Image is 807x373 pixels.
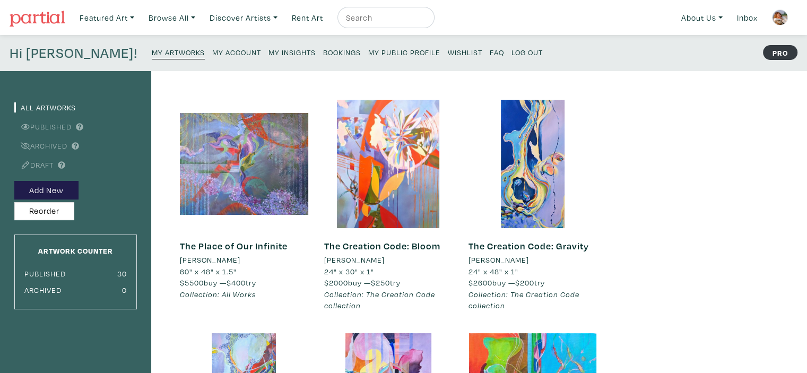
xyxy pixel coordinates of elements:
[180,277,204,288] span: $5500
[490,45,504,59] a: FAQ
[448,47,482,57] small: Wishlist
[117,268,127,279] small: 30
[14,160,54,170] a: Draft
[268,45,316,59] a: My Insights
[180,240,288,252] a: The Place of Our Infinite
[14,122,72,132] a: Published
[212,47,261,57] small: My Account
[732,7,762,29] a: Inbox
[468,266,518,276] span: 24" x 48" x 1"
[14,181,79,199] button: Add New
[268,47,316,57] small: My Insights
[14,202,74,221] button: Reorder
[324,240,440,252] a: The Creation Code: Bloom
[324,277,348,288] span: $2000
[180,254,308,266] a: [PERSON_NAME]
[205,7,282,29] a: Discover Artists
[368,47,440,57] small: My Public Profile
[511,45,543,59] a: Log Out
[152,47,205,57] small: My Artworks
[324,289,435,311] em: Collection: The Creation Code collection
[152,45,205,59] a: My Artworks
[763,45,797,60] strong: PRO
[180,254,240,266] li: [PERSON_NAME]
[324,277,401,288] span: buy — try
[468,254,597,266] a: [PERSON_NAME]
[515,277,534,288] span: $200
[38,246,113,256] small: Artwork Counter
[180,266,237,276] span: 60" x 48" x 1.5"
[371,277,390,288] span: $250
[227,277,246,288] span: $400
[324,266,374,276] span: 24" x 30" x 1"
[323,45,361,59] a: Bookings
[212,45,261,59] a: My Account
[75,7,139,29] a: Featured Art
[122,285,127,295] small: 0
[14,102,76,112] a: All Artworks
[772,10,788,25] img: phpThumb.php
[468,289,579,311] em: Collection: The Creation Code collection
[324,254,385,266] li: [PERSON_NAME]
[468,277,545,288] span: buy — try
[14,141,67,151] a: Archived
[676,7,727,29] a: About Us
[323,47,361,57] small: Bookings
[448,45,482,59] a: Wishlist
[287,7,328,29] a: Rent Art
[511,47,543,57] small: Log Out
[24,268,66,279] small: Published
[10,45,137,62] h4: Hi [PERSON_NAME]!
[345,11,424,24] input: Search
[468,254,529,266] li: [PERSON_NAME]
[490,47,504,57] small: FAQ
[468,277,492,288] span: $2600
[144,7,200,29] a: Browse All
[468,240,589,252] a: The Creation Code: Gravity
[180,277,256,288] span: buy — try
[368,45,440,59] a: My Public Profile
[324,254,453,266] a: [PERSON_NAME]
[24,285,62,295] small: Archived
[180,289,256,299] em: Collection: All Works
